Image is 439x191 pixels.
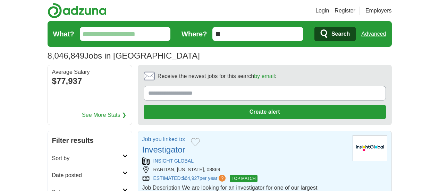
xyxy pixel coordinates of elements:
[219,175,226,182] span: ?
[142,145,185,154] a: Investigator
[48,150,132,167] a: Sort by
[153,175,227,182] a: ESTIMATED:$64,927per year?
[315,7,329,15] a: Login
[230,175,257,182] span: TOP MATCH
[82,111,126,119] a: See More Stats ❯
[48,50,85,62] span: 8,046,849
[353,135,387,161] img: Insight Global logo
[331,27,350,41] span: Search
[142,166,347,173] div: RARITAN, [US_STATE], 08869
[181,29,207,39] label: Where?
[335,7,355,15] a: Register
[144,105,386,119] button: Create alert
[52,75,128,87] div: $77,937
[182,175,200,181] span: $64,927
[153,158,194,164] a: INSIGHT GLOBAL
[191,138,200,146] button: Add to favorite jobs
[365,7,392,15] a: Employers
[254,73,275,79] a: by email
[158,72,276,80] span: Receive the newest jobs for this search :
[53,29,74,39] label: What?
[48,167,132,184] a: Date posted
[52,171,123,180] h2: Date posted
[314,27,356,41] button: Search
[48,131,132,150] h2: Filter results
[361,27,386,41] a: Advanced
[52,154,123,163] h2: Sort by
[52,69,128,75] div: Average Salary
[48,51,200,60] h1: Jobs in [GEOGRAPHIC_DATA]
[142,135,186,144] p: Job you linked to:
[48,3,107,18] img: Adzuna logo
